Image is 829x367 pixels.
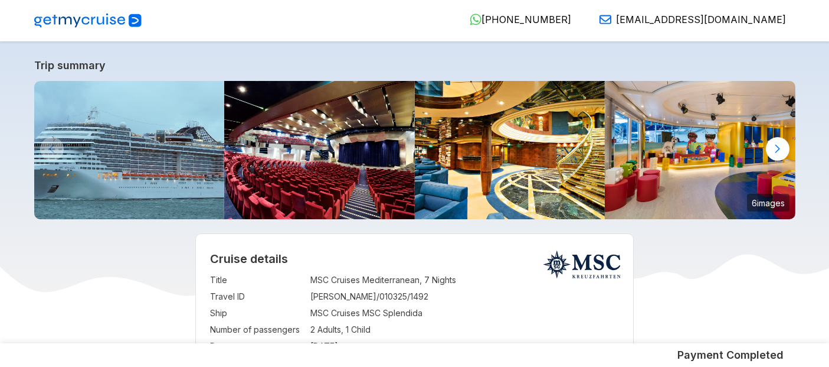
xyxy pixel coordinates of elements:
[415,81,605,219] img: sp_public_area_yc_concierge_reception_04.jpg
[210,321,304,338] td: Number of passengers
[210,288,304,305] td: Travel ID
[210,252,619,266] h2: Cruise details
[747,194,789,212] small: 6 images
[210,338,304,355] td: Departs
[210,305,304,321] td: Ship
[677,348,784,362] h5: Payment Completed
[616,14,786,25] span: [EMAIL_ADDRESS][DOMAIN_NAME]
[34,59,795,72] a: Trip summary
[590,14,786,25] a: [EMAIL_ADDRESS][DOMAIN_NAME]
[304,321,310,338] td: :
[599,14,611,25] img: Email
[481,14,571,25] span: [PHONE_NUMBER]
[304,272,310,288] td: :
[310,288,619,305] td: [PERSON_NAME]/010325/1492
[470,14,481,25] img: WhatsApp
[460,14,571,25] a: [PHONE_NUMBER]
[304,288,310,305] td: :
[310,305,619,321] td: MSC Cruises MSC Splendida
[304,305,310,321] td: :
[310,272,619,288] td: MSC Cruises Mediterranean, 7 Nights
[34,81,225,219] img: MSC_SPLENDIDA_%2820037774212%29.jpg
[310,321,619,338] td: 2 Adults, 1 Child
[310,338,619,355] td: [DATE]
[210,272,304,288] td: Title
[605,81,795,219] img: sp_public_area_lego_club_03.jpg
[304,338,310,355] td: :
[224,81,415,219] img: sp_public_area_the_strand_theatre_01.jpg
